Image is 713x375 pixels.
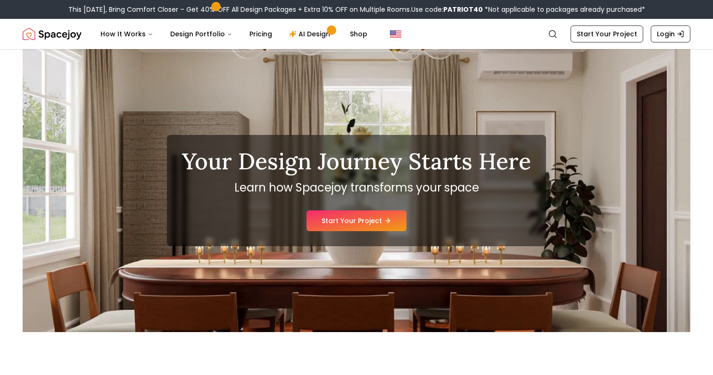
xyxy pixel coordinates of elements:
a: Start Your Project [307,210,406,231]
a: Shop [342,25,375,43]
h1: Your Design Journey Starts Here [182,150,531,173]
button: Design Portfolio [163,25,240,43]
nav: Main [93,25,375,43]
img: Spacejoy Logo [23,25,82,43]
p: Learn how Spacejoy transforms your space [182,180,531,195]
a: AI Design [282,25,340,43]
a: Start Your Project [571,25,643,42]
div: This [DATE], Bring Comfort Closer – Get 40% OFF All Design Packages + Extra 10% OFF on Multiple R... [68,5,645,14]
a: Spacejoy [23,25,82,43]
b: PATRIOT40 [443,5,483,14]
button: How It Works [93,25,161,43]
img: United States [390,28,401,40]
nav: Global [23,19,690,49]
span: *Not applicable to packages already purchased* [483,5,645,14]
span: Use code: [411,5,483,14]
a: Pricing [242,25,280,43]
a: Login [651,25,690,42]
